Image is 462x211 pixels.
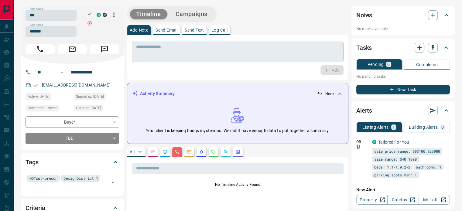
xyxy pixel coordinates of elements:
div: Sat Feb 19 2022 [26,93,71,102]
div: Wed Jan 20 2016 [74,93,119,102]
p: 0 [387,62,390,66]
span: Contacted - Never [28,105,57,111]
span: sale price range: 593100,823900 [374,148,440,154]
p: Add Note [130,28,148,32]
span: bathrooms: 1 [416,164,441,170]
div: Thu Jan 21 2016 [74,105,119,113]
h2: Notes [356,10,372,20]
div: condos.ca [372,140,376,144]
span: Email [58,44,87,54]
span: Active [DATE] [28,94,49,100]
span: Claimed [DATE] [76,105,101,111]
div: TBD [26,133,119,144]
span: Call [26,44,55,54]
h2: Tasks [356,43,372,53]
p: Your client is keeping things mysterious! We didn't have enough data to put together a summary. [146,128,329,134]
p: Off [356,139,368,145]
p: No pending tasks [356,72,450,81]
div: condos.ca [97,13,101,17]
a: Property [356,195,388,205]
button: Campaigns [169,9,214,19]
button: Timeline [130,9,167,19]
p: 1 [392,125,395,129]
p: Send Email [156,28,177,32]
p: Send Text [185,28,204,32]
span: parking spots min: 1 [374,172,417,178]
div: Alerts [356,103,450,118]
svg: Emails [187,149,192,154]
h2: Tags [26,157,38,167]
div: Tasks [356,40,450,55]
svg: Opportunities [223,149,228,154]
span: size range: 540,1098 [374,156,417,162]
button: Open [108,178,117,187]
p: Activity Summary [140,90,175,97]
svg: Listing Alerts [199,149,204,154]
p: New Alert: [356,187,450,193]
span: DesignDistrict_1 [63,175,98,181]
p: Listing Alerts [362,125,389,129]
a: [EMAIL_ADDRESS][DOMAIN_NAME] [42,83,111,87]
div: Tags [26,155,119,169]
p: Pending [367,62,384,66]
svg: Email Verified [33,83,38,87]
svg: Push Notification Only [356,145,361,149]
a: Mr.Loft [419,195,450,205]
div: Buyer [26,116,119,128]
div: Activity Summary- Never [132,88,343,99]
svg: Notes [150,149,155,154]
span: NOTsub-precon [29,175,57,181]
p: No Timeline Activity Found [132,182,344,187]
p: Log Call [211,28,228,32]
div: mrloft.ca [103,13,107,17]
button: New Task [356,85,450,94]
div: Notes [356,8,450,22]
p: 0 [441,125,444,129]
button: Open [58,69,66,76]
svg: Calls [175,149,180,154]
svg: Lead Browsing Activity [163,149,167,154]
span: beds: 1.1-1.9,2-2 [374,164,410,170]
p: Building Alerts [409,125,438,129]
h2: Alerts [356,106,372,115]
svg: Agent Actions [235,149,240,154]
label: Last name [30,23,43,27]
p: No notes available [356,26,450,32]
a: Tailored For You [378,140,409,145]
svg: Requests [211,149,216,154]
p: Completed [416,63,438,67]
span: Message [90,44,119,54]
p: All [130,150,135,154]
a: Condos [387,195,419,205]
span: Signed up [DATE] [76,94,104,100]
p: - Never [323,91,335,97]
label: First name [30,7,43,11]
